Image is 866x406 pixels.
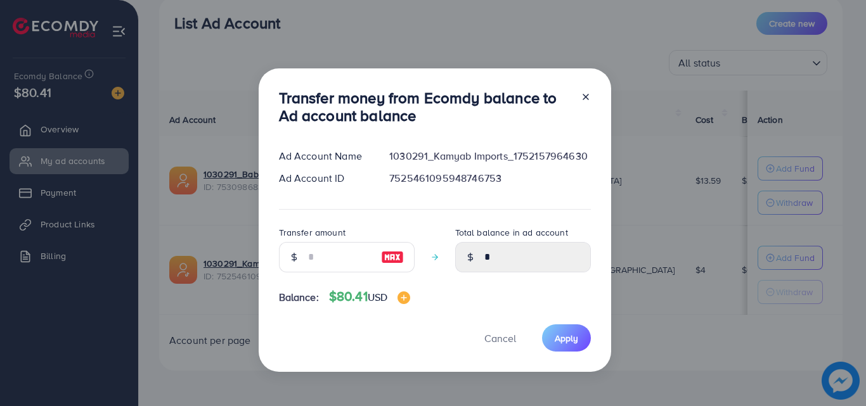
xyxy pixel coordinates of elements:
span: Cancel [484,331,516,345]
h3: Transfer money from Ecomdy balance to Ad account balance [279,89,571,125]
div: 1030291_Kamyab Imports_1752157964630 [379,149,600,163]
span: Apply [555,332,578,345]
label: Transfer amount [279,226,346,239]
button: Apply [542,324,591,352]
img: image [397,291,410,304]
label: Total balance in ad account [455,226,568,239]
div: Ad Account Name [269,149,380,163]
span: Balance: [279,290,319,305]
img: image [381,250,404,265]
button: Cancel [469,324,532,352]
h4: $80.41 [329,289,410,305]
div: Ad Account ID [269,171,380,186]
span: USD [368,290,387,304]
div: 7525461095948746753 [379,171,600,186]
